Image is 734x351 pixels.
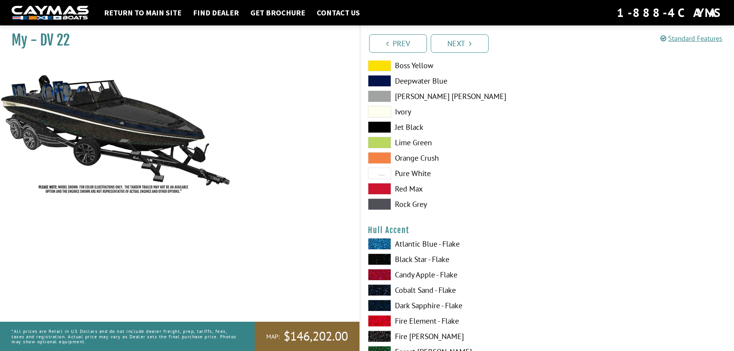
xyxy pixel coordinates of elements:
[313,8,364,18] a: Contact Us
[368,75,539,87] label: Deepwater Blue
[12,32,340,49] h1: My - DV 22
[368,331,539,342] label: Fire [PERSON_NAME]
[368,300,539,311] label: Dark Sapphire - Flake
[617,4,722,21] div: 1-888-4CAYMAS
[368,269,539,280] label: Candy Apple - Flake
[368,284,539,296] label: Cobalt Sand - Flake
[431,34,489,53] a: Next
[368,225,727,235] h4: Hull Accent
[368,315,539,327] label: Fire Element - Flake
[368,137,539,148] label: Lime Green
[247,8,309,18] a: Get Brochure
[255,322,359,351] a: MAP:$146,202.00
[266,333,280,341] span: MAP:
[368,183,539,195] label: Red Max
[368,106,539,118] label: Ivory
[368,254,539,265] label: Black Star - Flake
[100,8,185,18] a: Return to main site
[368,168,539,179] label: Pure White
[12,325,237,348] p: *All prices are Retail in US Dollars and do not include dealer freight, prep, tariffs, fees, taxe...
[368,121,539,133] label: Jet Black
[660,34,722,43] a: Standard Features
[368,60,539,71] label: Boss Yellow
[369,34,427,53] a: Prev
[12,6,89,20] img: white-logo-c9c8dbefe5ff5ceceb0f0178aa75bf4bb51f6bca0971e226c86eb53dfe498488.png
[284,328,348,344] span: $146,202.00
[368,152,539,164] label: Orange Crush
[189,8,243,18] a: Find Dealer
[368,91,539,102] label: [PERSON_NAME] [PERSON_NAME]
[368,198,539,210] label: Rock Grey
[368,238,539,250] label: Atlantic Blue - Flake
